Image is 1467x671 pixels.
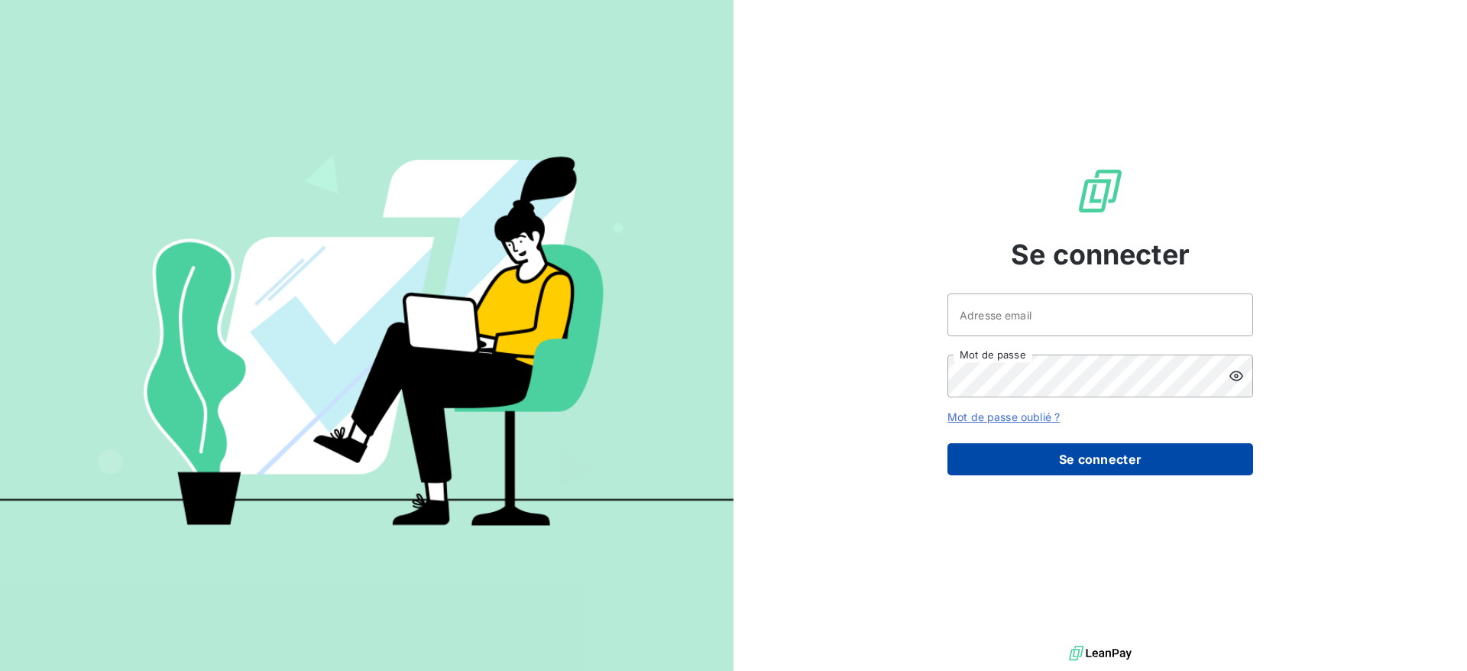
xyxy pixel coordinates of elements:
[1076,167,1125,216] img: Logo LeanPay
[1011,234,1190,275] span: Se connecter
[1069,642,1132,665] img: logo
[947,293,1253,336] input: placeholder
[947,410,1060,423] a: Mot de passe oublié ?
[947,443,1253,475] button: Se connecter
